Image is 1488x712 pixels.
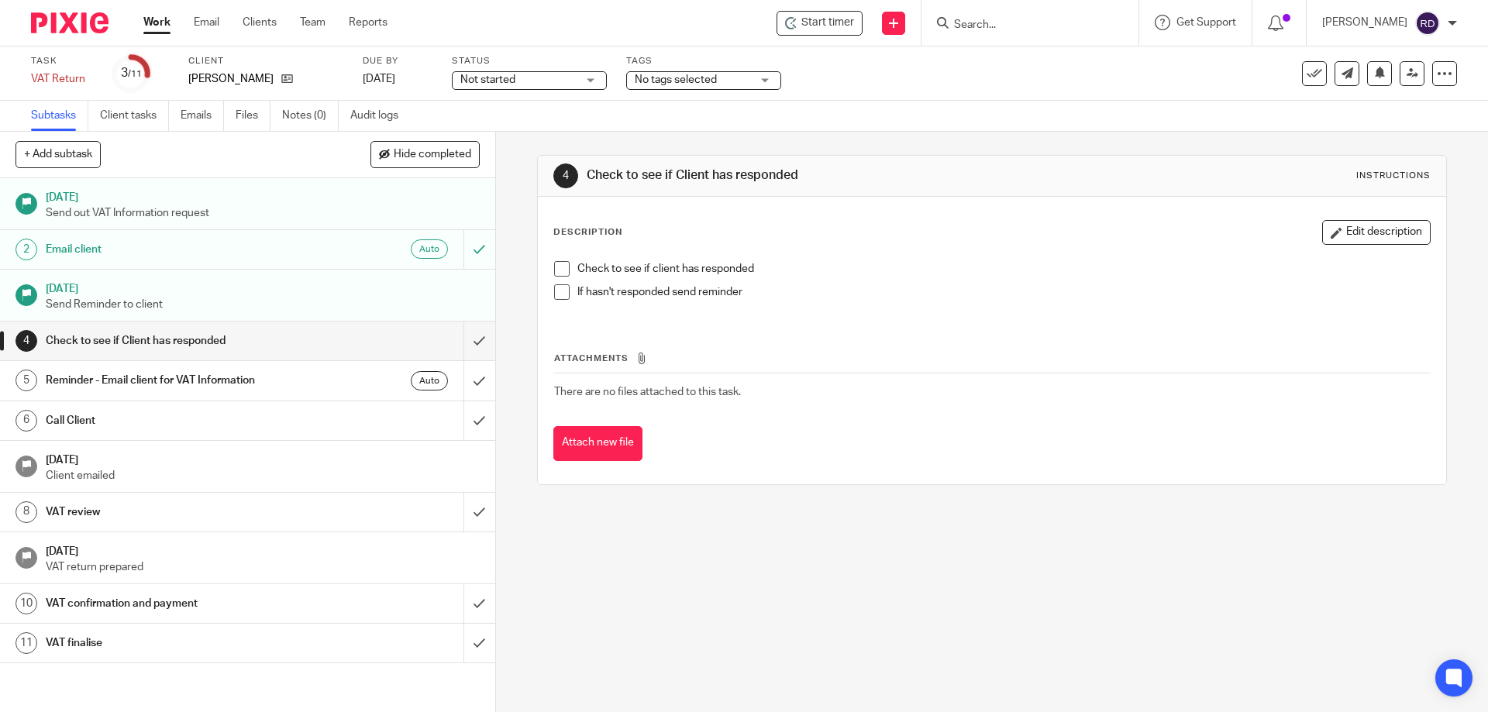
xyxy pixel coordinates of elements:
img: Pixie [31,12,108,33]
label: Task [31,55,93,67]
div: VAT Return [31,71,93,87]
span: There are no files attached to this task. [554,387,741,397]
span: [DATE] [363,74,395,84]
a: Work [143,15,170,30]
small: /11 [128,70,142,78]
span: No tags selected [635,74,717,85]
h1: Email client [46,238,314,261]
a: Emails [181,101,224,131]
span: Start timer [801,15,854,31]
span: Attachments [554,354,629,363]
input: Search [952,19,1092,33]
span: Not started [460,74,515,85]
h1: Reminder - Email client for VAT Information [46,369,314,392]
a: Subtasks [31,101,88,131]
label: Status [452,55,607,67]
div: 11 [15,632,37,654]
h1: [DATE] [46,449,480,468]
h1: Check to see if Client has responded [46,329,314,353]
button: + Add subtask [15,141,101,167]
p: [PERSON_NAME] [1322,15,1407,30]
h1: Call Client [46,409,314,432]
h1: [DATE] [46,186,480,205]
button: Hide completed [370,141,480,167]
h1: VAT confirmation and payment [46,592,314,615]
p: Send out VAT Information request [46,205,480,221]
a: Audit logs [350,101,410,131]
p: VAT return prepared [46,559,480,575]
span: Get Support [1176,17,1236,28]
p: Check to see if client has responded [577,261,1429,277]
a: Client tasks [100,101,169,131]
div: 4 [15,330,37,352]
div: Dowd, Patrick - VAT Return [777,11,863,36]
p: If hasn't responded send reminder [577,284,1429,300]
h1: VAT finalise [46,631,314,655]
span: Hide completed [394,149,471,161]
p: Send Reminder to client [46,297,480,312]
button: Edit description [1322,220,1431,245]
div: 8 [15,501,37,523]
h1: Check to see if Client has responded [587,167,1025,184]
button: Attach new file [553,426,642,461]
a: Reports [349,15,387,30]
a: Team [300,15,325,30]
img: svg%3E [1415,11,1440,36]
div: 4 [553,163,578,188]
h1: [DATE] [46,540,480,559]
div: Auto [411,371,448,390]
div: Instructions [1356,170,1431,182]
div: 5 [15,370,37,391]
a: Email [194,15,219,30]
p: Description [553,226,622,239]
p: Client emailed [46,468,480,483]
div: 10 [15,593,37,614]
label: Due by [363,55,432,67]
div: 6 [15,410,37,432]
label: Tags [626,55,781,67]
div: 2 [15,239,37,260]
a: Notes (0) [282,101,339,131]
div: 3 [121,64,142,82]
a: Clients [243,15,277,30]
a: Files [236,101,270,131]
h1: VAT review [46,500,314,524]
h1: [DATE] [46,277,480,297]
p: [PERSON_NAME] [188,71,274,87]
div: Auto [411,239,448,259]
label: Client [188,55,343,67]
